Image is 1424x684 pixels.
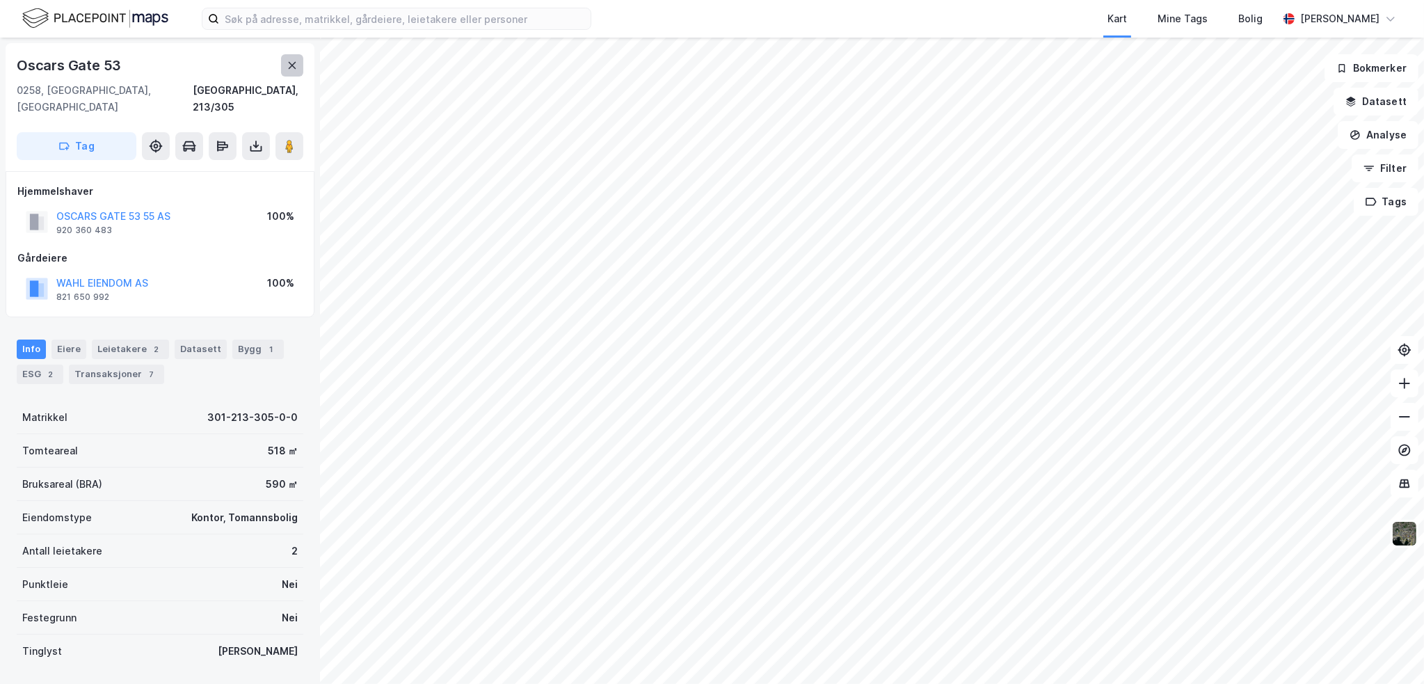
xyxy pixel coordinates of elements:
[219,8,591,29] input: Søk på adresse, matrikkel, gårdeiere, leietakere eller personer
[282,576,298,593] div: Nei
[193,82,303,116] div: [GEOGRAPHIC_DATA], 213/305
[232,340,284,359] div: Bygg
[266,476,298,493] div: 590 ㎡
[44,367,58,381] div: 2
[1352,154,1418,182] button: Filter
[22,509,92,526] div: Eiendomstype
[92,340,169,359] div: Leietakere
[22,6,168,31] img: logo.f888ab2527a4732fd821a326f86c7f29.svg
[267,275,294,292] div: 100%
[145,367,159,381] div: 7
[56,292,109,303] div: 821 650 992
[267,208,294,225] div: 100%
[1354,617,1424,684] div: Kontrollprogram for chat
[207,409,298,426] div: 301-213-305-0-0
[17,183,303,200] div: Hjemmelshaver
[282,610,298,626] div: Nei
[17,132,136,160] button: Tag
[22,643,62,660] div: Tinglyst
[1338,121,1418,149] button: Analyse
[218,643,298,660] div: [PERSON_NAME]
[268,443,298,459] div: 518 ㎡
[175,340,227,359] div: Datasett
[22,576,68,593] div: Punktleie
[1158,10,1208,27] div: Mine Tags
[17,82,193,116] div: 0258, [GEOGRAPHIC_DATA], [GEOGRAPHIC_DATA]
[1334,88,1418,116] button: Datasett
[1107,10,1127,27] div: Kart
[150,342,163,356] div: 2
[1300,10,1379,27] div: [PERSON_NAME]
[1325,54,1418,82] button: Bokmerker
[291,543,298,559] div: 2
[22,409,67,426] div: Matrikkel
[1391,520,1418,547] img: 9k=
[1238,10,1263,27] div: Bolig
[22,476,102,493] div: Bruksareal (BRA)
[264,342,278,356] div: 1
[1354,617,1424,684] iframe: Chat Widget
[69,365,164,384] div: Transaksjoner
[17,250,303,267] div: Gårdeiere
[1354,188,1418,216] button: Tags
[22,543,102,559] div: Antall leietakere
[22,443,78,459] div: Tomteareal
[51,340,86,359] div: Eiere
[17,340,46,359] div: Info
[17,54,124,77] div: Oscars Gate 53
[191,509,298,526] div: Kontor, Tomannsbolig
[17,365,63,384] div: ESG
[56,225,112,236] div: 920 360 483
[22,610,77,626] div: Festegrunn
